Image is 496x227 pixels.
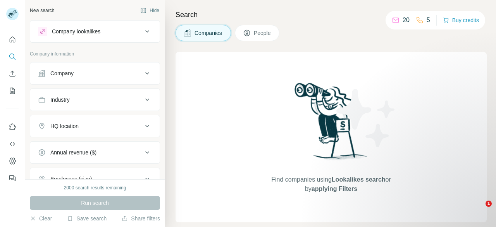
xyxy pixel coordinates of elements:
[50,69,74,77] div: Company
[52,28,100,35] div: Company lookalikes
[6,171,19,185] button: Feedback
[6,154,19,168] button: Dashboard
[50,149,96,156] div: Annual revenue ($)
[403,16,410,25] p: 20
[64,184,126,191] div: 2000 search results remaining
[6,50,19,64] button: Search
[30,170,160,188] button: Employees (size)
[30,64,160,83] button: Company
[135,5,165,16] button: Hide
[176,9,487,20] h4: Search
[195,29,223,37] span: Companies
[443,15,479,26] button: Buy credits
[427,16,430,25] p: 5
[332,176,386,183] span: Lookalikes search
[6,33,19,47] button: Quick start
[6,84,19,98] button: My lists
[269,175,393,194] span: Find companies using or by
[30,90,160,109] button: Industry
[30,50,160,57] p: Company information
[470,201,488,219] iframe: Intercom live chat
[254,29,272,37] span: People
[486,201,492,207] span: 1
[6,120,19,134] button: Use Surfe on LinkedIn
[50,122,79,130] div: HQ location
[30,7,54,14] div: New search
[312,185,357,192] span: applying Filters
[122,215,160,222] button: Share filters
[331,83,401,153] img: Surfe Illustration - Stars
[6,67,19,81] button: Enrich CSV
[30,143,160,162] button: Annual revenue ($)
[30,117,160,135] button: HQ location
[30,22,160,41] button: Company lookalikes
[67,215,107,222] button: Save search
[6,137,19,151] button: Use Surfe API
[291,81,372,167] img: Surfe Illustration - Woman searching with binoculars
[50,175,92,183] div: Employees (size)
[50,96,70,104] div: Industry
[30,215,52,222] button: Clear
